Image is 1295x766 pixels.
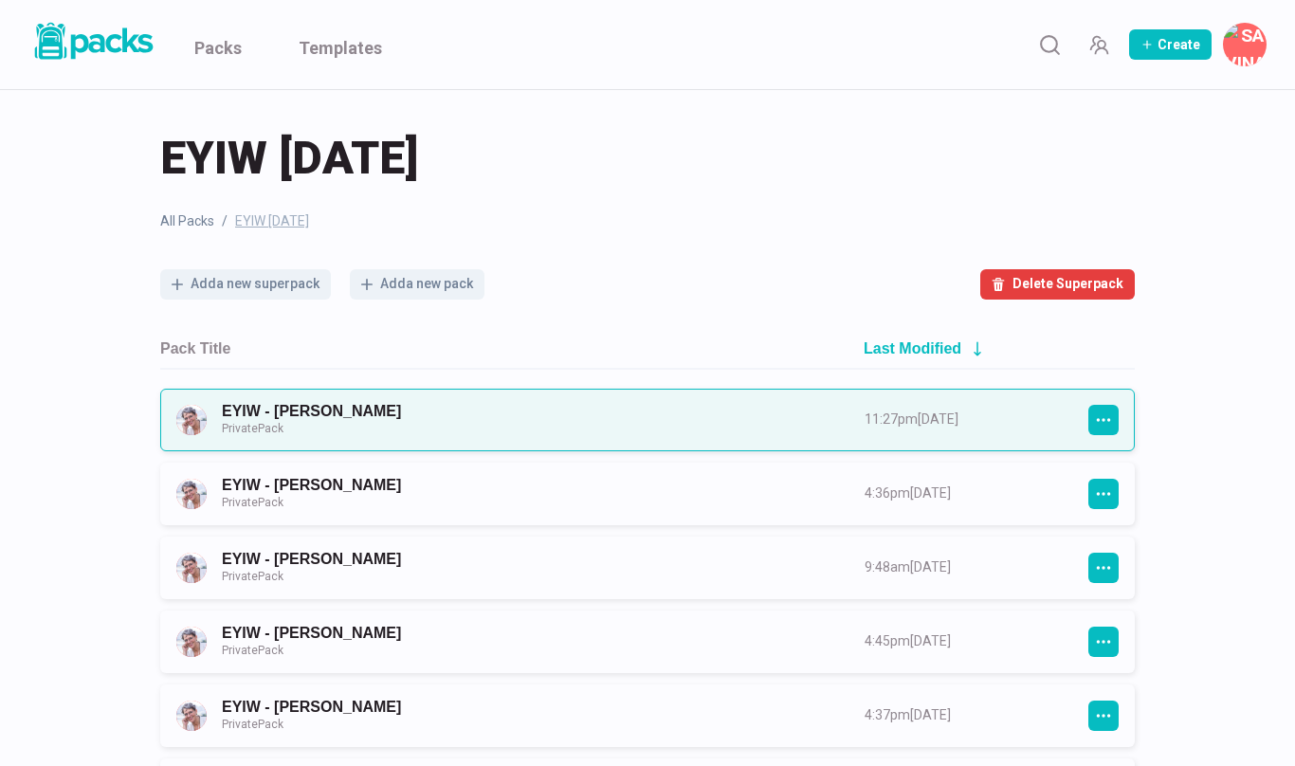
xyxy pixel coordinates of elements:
[864,339,961,357] h2: Last Modified
[1080,26,1118,64] button: Manage Team Invites
[350,269,484,300] button: Adda new pack
[1031,26,1068,64] button: Search
[1129,29,1212,60] button: Create Pack
[1223,23,1267,66] button: Savina Tilmann
[160,211,214,231] a: All Packs
[28,19,156,70] a: Packs logo
[28,19,156,64] img: Packs logo
[235,211,309,231] span: EYIW [DATE]
[980,269,1135,300] button: Delete Superpack
[222,211,228,231] span: /
[160,128,418,189] span: EYIW [DATE]
[160,211,1135,231] nav: breadcrumb
[160,269,331,300] button: Adda new superpack
[160,339,230,357] h2: Pack Title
